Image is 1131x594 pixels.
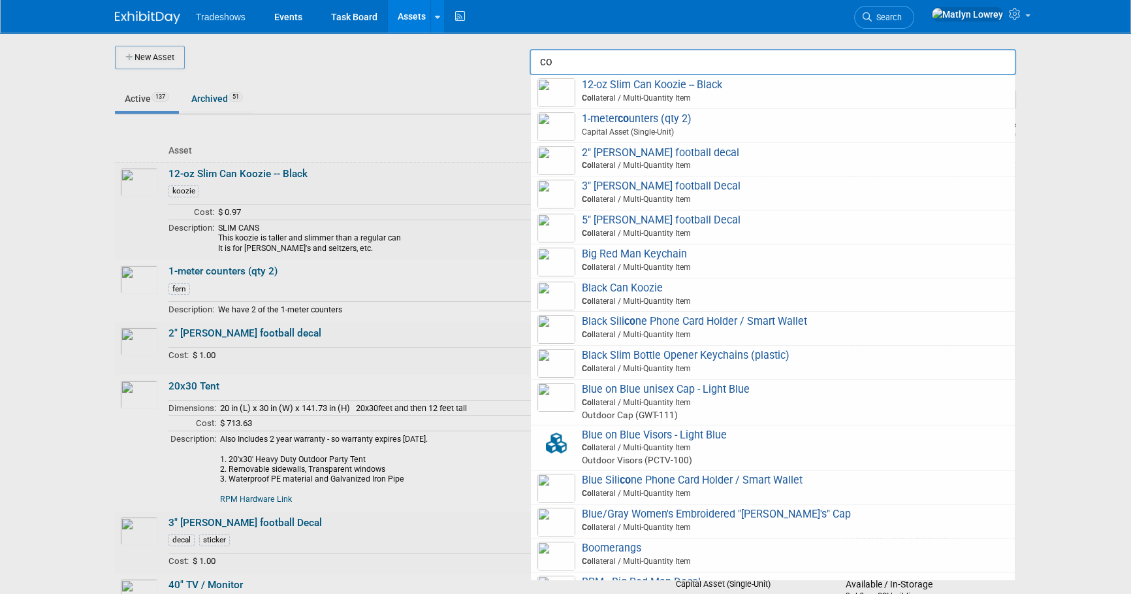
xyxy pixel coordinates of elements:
span: 2" [PERSON_NAME] football decal [537,146,1008,173]
strong: Co [582,330,592,339]
span: llateral / Multi-Quantity Item [541,487,1008,499]
span: Blue/Gray Women's Embroidered "[PERSON_NAME]'s" Cap [537,508,1008,535]
img: ExhibitDay [115,11,180,24]
span: 5" [PERSON_NAME] football Decal [537,214,1008,240]
span: 1-meter unters (qty 2) [537,112,1008,139]
span: Blue on Blue unisex Cap - Light Blue [537,383,1008,421]
span: llateral / Multi-Quantity Item [541,92,1008,104]
strong: Co [582,398,592,407]
img: Collateral-Icon-2.png [537,429,575,457]
span: Capital Asset (Single-Unit) [541,126,1008,138]
strong: Co [582,263,592,272]
span: Outdoor Cap (GWT-111) [541,408,1008,421]
span: Big Red Man Keychain [537,248,1008,274]
strong: co [624,315,635,327]
span: Black Slim Bottle Opener Keychains (plastic) [537,349,1008,376]
strong: Co [582,229,592,238]
span: llateral / Multi-Quantity Item [541,227,1008,239]
span: llateral / Multi-Quantity Item [541,397,1008,408]
strong: Co [582,523,592,532]
a: Search [854,6,914,29]
img: Matlyn Lowrey [931,7,1004,22]
strong: Co [582,195,592,204]
span: llateral / Multi-Quantity Item [541,193,1008,205]
span: llateral / Multi-Quantity Item [541,159,1008,171]
strong: co [618,112,629,125]
strong: Co [582,161,592,170]
strong: Co [582,364,592,373]
span: llateral / Multi-Quantity Item [541,295,1008,307]
span: llateral / Multi-Quantity Item [541,329,1008,340]
input: search assets [530,49,1016,75]
strong: Co [582,443,592,452]
strong: Co [582,93,592,103]
span: 12-oz Slim Can Koozie -- Black [537,78,1008,105]
strong: Co [582,557,592,566]
span: Boomerangs [537,542,1008,569]
span: Tradeshows [196,12,246,22]
span: llateral / Multi-Quantity Item [541,261,1008,273]
span: Blue Sili ne Phone Card Holder / Smart Wallet [537,474,1008,501]
span: llateral / Multi-Quantity Item [541,521,1008,533]
span: Blue on Blue Visors - Light Blue [537,429,1008,467]
span: 3" [PERSON_NAME] football Decal [537,180,1008,206]
span: Outdoor Visors (PCTV-100) [541,454,1008,467]
span: Black Sili ne Phone Card Holder / Smart Wallet [537,315,1008,342]
strong: Co [582,297,592,306]
span: Search [872,12,902,22]
span: llateral / Multi-Quantity Item [541,555,1008,567]
strong: co [620,474,631,486]
span: Black Can Koozie [537,282,1008,308]
span: llateral / Multi-Quantity Item [541,442,1008,454]
strong: Co [582,489,592,498]
span: llateral / Multi-Quantity Item [541,363,1008,374]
